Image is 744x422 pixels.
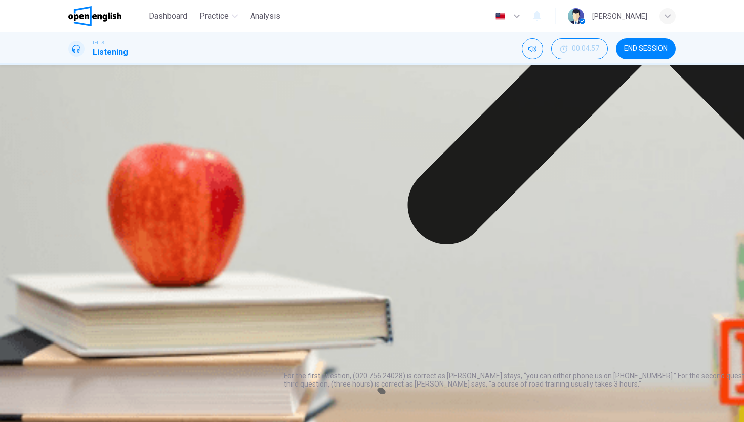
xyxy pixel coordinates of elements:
span: Analysis [250,10,280,22]
span: IELTS [93,39,104,46]
div: Mute [522,38,543,59]
h1: Listening [93,46,128,58]
span: Dashboard [149,10,187,22]
img: en [494,13,507,20]
span: END SESSION [624,45,668,53]
img: OpenEnglish logo [68,6,121,26]
span: Practice [199,10,229,22]
span: 00:04:57 [572,45,599,53]
div: Hide [551,38,608,59]
div: [PERSON_NAME] [592,10,647,22]
img: Profile picture [568,8,584,24]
